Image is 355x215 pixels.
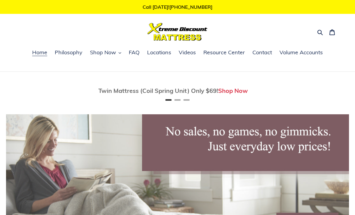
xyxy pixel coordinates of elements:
[276,48,326,57] a: Volume Accounts
[179,49,196,56] span: Videos
[169,4,212,10] a: [PHONE_NUMBER]
[55,49,82,56] span: Philosophy
[200,48,248,57] a: Resource Center
[129,49,140,56] span: FAQ
[165,99,171,101] button: Page 1
[203,49,245,56] span: Resource Center
[29,48,50,57] a: Home
[147,23,208,41] img: Xtreme Discount Mattress
[279,49,323,56] span: Volume Accounts
[52,48,85,57] a: Philosophy
[144,48,174,57] a: Locations
[126,48,143,57] a: FAQ
[147,49,171,56] span: Locations
[87,48,124,57] button: Shop Now
[249,48,275,57] a: Contact
[176,48,199,57] a: Videos
[184,99,190,101] button: Page 3
[252,49,272,56] span: Contact
[98,87,218,94] span: Twin Mattress (Coil Spring Unit) Only $69!
[32,49,47,56] span: Home
[174,99,181,101] button: Page 2
[90,49,116,56] span: Shop Now
[218,87,248,94] a: Shop Now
